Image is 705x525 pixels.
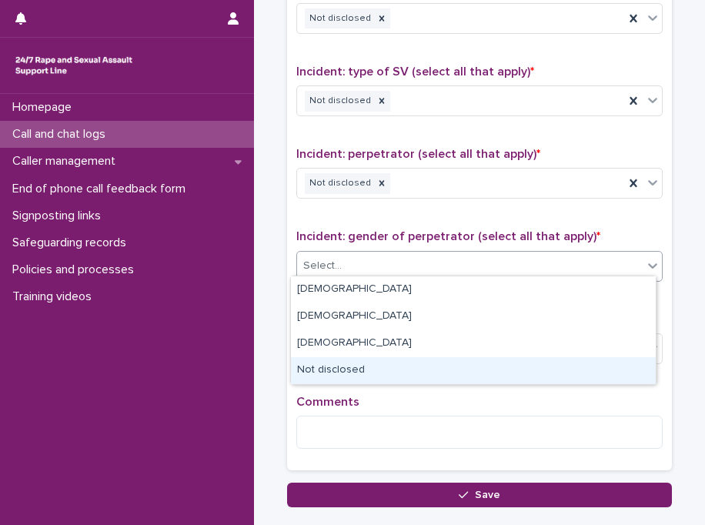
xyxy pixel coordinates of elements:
[296,396,359,408] span: Comments
[475,490,500,500] span: Save
[291,303,656,330] div: Female
[296,148,540,160] span: Incident: perpetrator (select all that apply)
[6,100,84,115] p: Homepage
[6,154,128,169] p: Caller management
[291,330,656,357] div: Non-binary
[303,258,342,274] div: Select...
[6,127,118,142] p: Call and chat logs
[6,236,139,250] p: Safeguarding records
[305,8,373,29] div: Not disclosed
[287,483,672,507] button: Save
[296,230,600,242] span: Incident: gender of perpetrator (select all that apply)
[291,357,656,384] div: Not disclosed
[12,50,135,81] img: rhQMoQhaT3yELyF149Cw
[305,91,373,112] div: Not disclosed
[6,209,113,223] p: Signposting links
[291,276,656,303] div: Male
[6,262,146,277] p: Policies and processes
[305,173,373,194] div: Not disclosed
[6,182,198,196] p: End of phone call feedback form
[296,65,534,78] span: Incident: type of SV (select all that apply)
[6,289,104,304] p: Training videos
